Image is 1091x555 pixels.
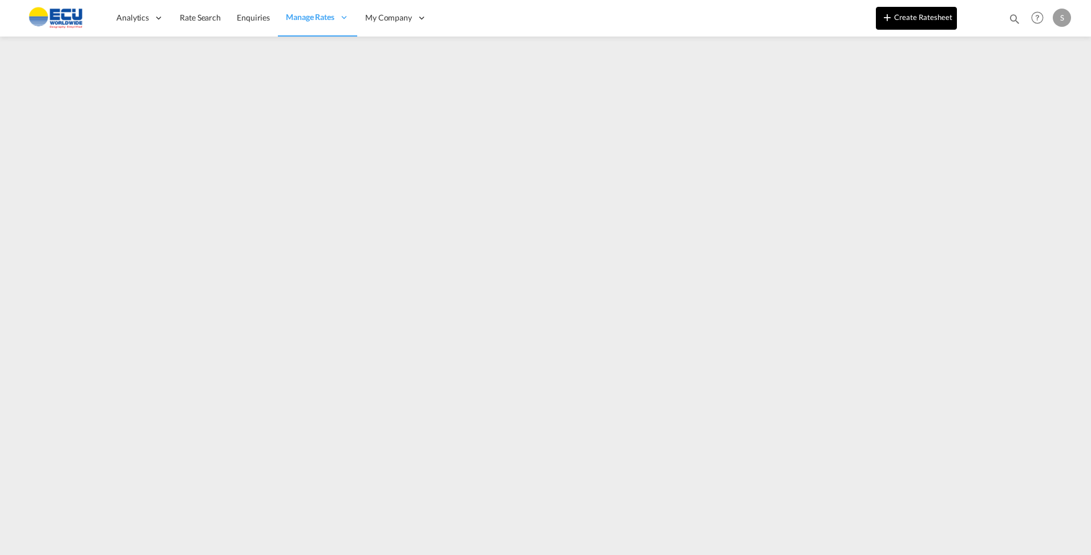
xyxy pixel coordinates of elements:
span: Enquiries [237,13,270,22]
div: S [1053,9,1071,27]
span: My Company [365,12,412,23]
span: Manage Rates [286,11,334,23]
span: Help [1028,8,1047,27]
button: icon-plus 400-fgCreate Ratesheet [876,7,957,30]
span: Rate Search [180,13,221,22]
img: 6cccb1402a9411edb762cf9624ab9cda.png [17,5,94,31]
span: Analytics [116,12,149,23]
md-icon: icon-plus 400-fg [880,10,894,24]
md-icon: icon-magnify [1008,13,1021,25]
div: Help [1028,8,1053,29]
div: icon-magnify [1008,13,1021,30]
